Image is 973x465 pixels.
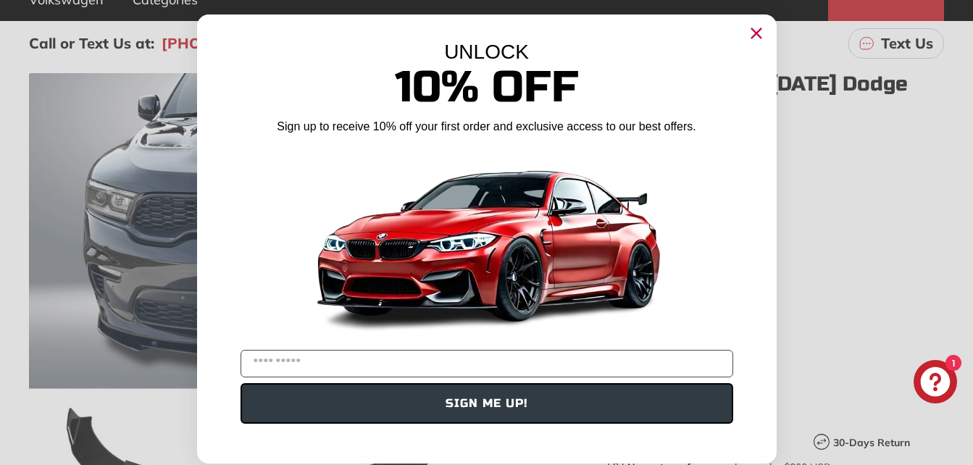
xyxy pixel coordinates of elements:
[909,360,961,407] inbox-online-store-chat: Shopify online store chat
[444,41,529,63] span: UNLOCK
[745,22,768,45] button: Close dialog
[241,383,733,424] button: SIGN ME UP!
[277,120,696,133] span: Sign up to receive 10% off your first order and exclusive access to our best offers.
[241,350,733,377] input: YOUR EMAIL
[306,141,668,344] img: Banner showing BMW 4 Series Body kit
[395,61,579,114] span: 10% Off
